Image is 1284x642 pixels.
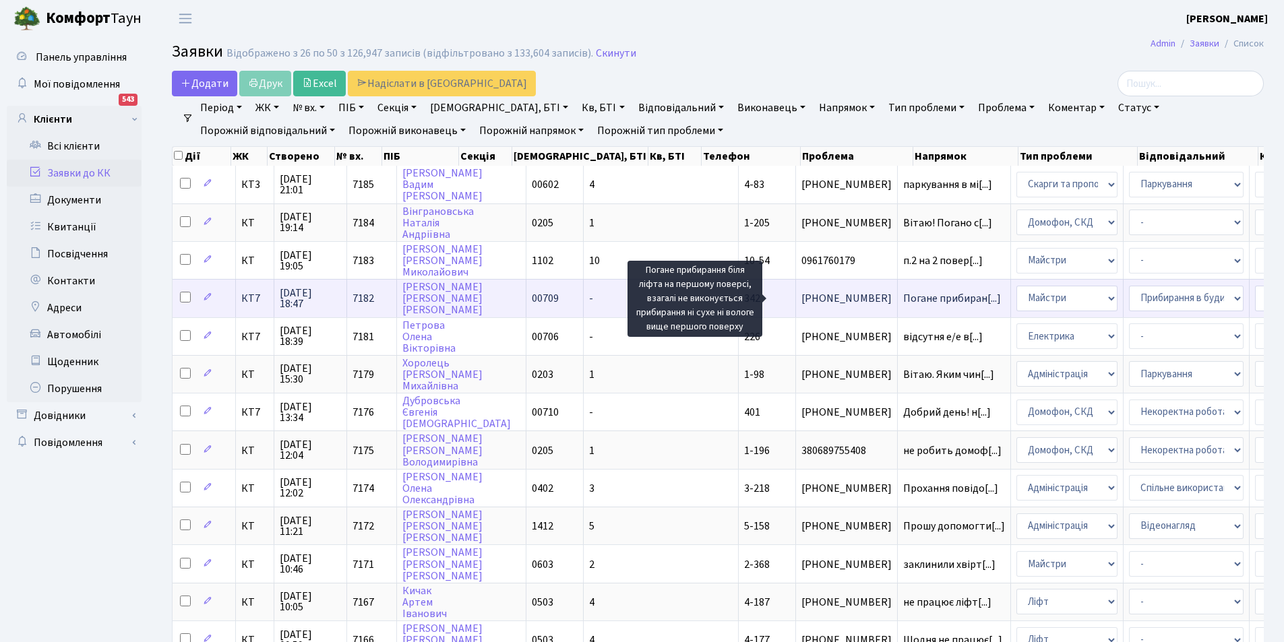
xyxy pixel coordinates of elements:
[532,557,553,572] span: 0603
[280,325,341,347] span: [DATE] 18:39
[1130,30,1284,58] nav: breadcrumb
[343,119,471,142] a: Порожній виконавець
[1113,96,1165,119] a: Статус
[744,405,760,420] span: 401
[195,96,247,119] a: Період
[801,218,892,228] span: [PHONE_NUMBER]
[335,147,382,166] th: № вх.
[241,521,268,532] span: КТ
[628,261,762,337] div: Погане прибирання біля ліфта на першому поверсі, взагалі не виконується прибирання ні сухе ні вол...
[172,40,223,63] span: Заявки
[36,50,127,65] span: Панель управління
[532,291,559,306] span: 00709
[7,106,142,133] a: Клієнти
[119,94,137,106] div: 543
[353,481,374,496] span: 7174
[402,204,474,242] a: ВінграновськаНаталіяАндріївна
[903,481,998,496] span: Прохання повідо[...]
[801,179,892,190] span: [PHONE_NUMBER]
[241,255,268,266] span: КТ
[241,597,268,608] span: КТ
[402,242,483,280] a: [PERSON_NAME][PERSON_NAME]Миколайович
[280,591,341,612] span: [DATE] 10:05
[333,96,369,119] a: ПІБ
[1043,96,1110,119] a: Коментар
[532,481,553,496] span: 0402
[801,293,892,304] span: [PHONE_NUMBER]
[353,329,374,344] span: 7181
[532,367,553,382] span: 0203
[382,147,459,166] th: ПІБ
[250,96,284,119] a: ЖК
[280,515,341,537] span: [DATE] 11:21
[589,595,594,610] span: 4
[801,445,892,456] span: 380689755408
[459,147,512,166] th: Секція
[241,407,268,418] span: КТ7
[973,96,1040,119] a: Проблема
[241,369,268,380] span: КТ
[1138,147,1259,166] th: Відповідальний
[532,253,553,268] span: 1102
[7,402,142,429] a: Довідники
[903,519,1005,534] span: Прошу допомогти[...]
[7,44,142,71] a: Панель управління
[402,280,483,317] a: [PERSON_NAME][PERSON_NAME][PERSON_NAME]
[589,253,600,268] span: 10
[801,147,913,166] th: Проблема
[7,294,142,321] a: Адреси
[353,253,374,268] span: 7183
[589,443,594,458] span: 1
[801,255,892,266] span: 0961760179
[172,71,237,96] a: Додати
[7,214,142,240] a: Квитанції
[883,96,970,119] a: Тип проблеми
[7,321,142,348] a: Автомобілі
[589,291,593,306] span: -
[801,483,892,494] span: [PHONE_NUMBER]
[589,216,594,230] span: 1
[589,177,594,192] span: 4
[903,216,992,230] span: Вітаю! Погано с[...]
[532,519,553,534] span: 1412
[353,405,374,420] span: 7176
[7,267,142,294] a: Контакти
[1190,36,1219,51] a: Заявки
[7,348,142,375] a: Щоденник
[226,47,593,60] div: Відображено з 26 по 50 з 126,947 записів (відфільтровано з 133,604 записів).
[280,477,341,499] span: [DATE] 12:02
[592,119,729,142] a: Порожній тип проблеми
[589,329,593,344] span: -
[589,481,594,496] span: 3
[34,77,120,92] span: Мої повідомлення
[1186,11,1268,26] b: [PERSON_NAME]
[801,597,892,608] span: [PHONE_NUMBER]
[512,147,648,166] th: [DEMOGRAPHIC_DATA], БТІ
[353,216,374,230] span: 7184
[744,519,770,534] span: 5-158
[173,147,231,166] th: Дії
[353,291,374,306] span: 7182
[7,71,142,98] a: Мої повідомлення543
[532,329,559,344] span: 00706
[903,557,996,572] span: заклинили хвірт[...]
[596,47,636,60] a: Скинути
[532,405,559,420] span: 00710
[1151,36,1175,51] a: Admin
[7,375,142,402] a: Порушення
[1186,11,1268,27] a: [PERSON_NAME]
[474,119,589,142] a: Порожній напрямок
[372,96,422,119] a: Секція
[903,443,1002,458] span: не робить домоф[...]
[903,367,994,382] span: Вітаю. Яким чин[...]
[801,331,892,342] span: [PHONE_NUMBER]
[402,546,483,583] a: [PERSON_NAME][PERSON_NAME][PERSON_NAME]
[231,147,268,166] th: ЖК
[241,331,268,342] span: КТ7
[7,187,142,214] a: Документи
[241,218,268,228] span: КТ
[1018,147,1138,166] th: Тип проблеми
[7,240,142,267] a: Посвідчення
[1118,71,1264,96] input: Пошук...
[353,595,374,610] span: 7167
